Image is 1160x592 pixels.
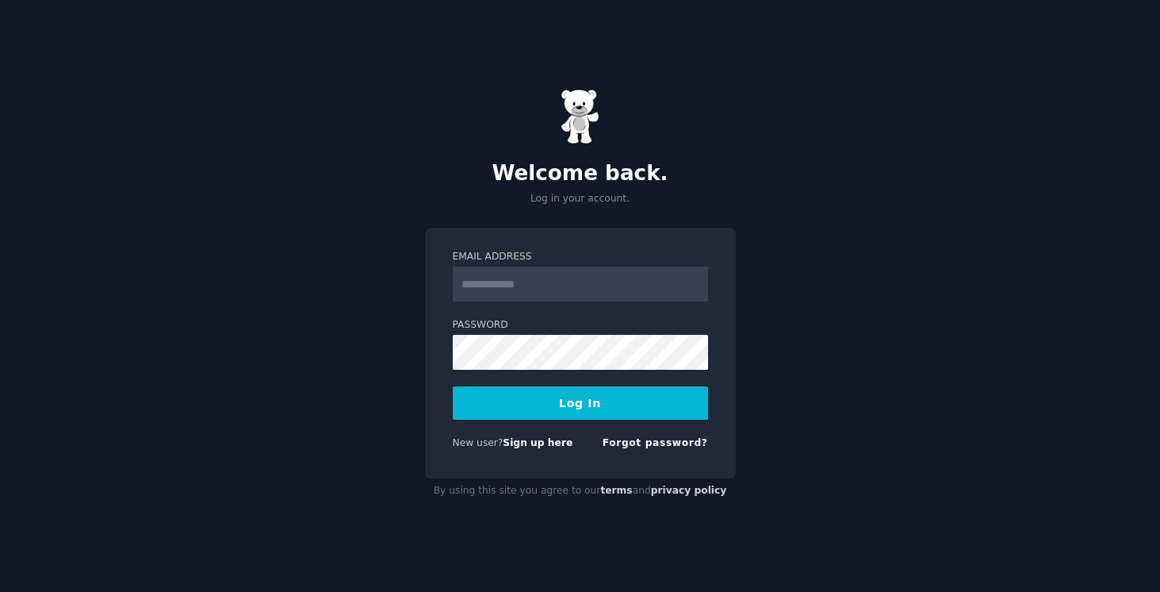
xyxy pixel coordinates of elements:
[453,250,708,264] label: Email Address
[425,192,736,206] p: Log in your account.
[453,318,708,333] label: Password
[425,479,736,504] div: By using this site you agree to our and
[651,485,727,496] a: privacy policy
[453,386,708,420] button: Log In
[453,437,503,448] span: New user?
[603,437,708,448] a: Forgot password?
[503,437,572,448] a: Sign up here
[425,161,736,186] h2: Welcome back.
[561,89,600,144] img: Gummy Bear
[600,485,632,496] a: terms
